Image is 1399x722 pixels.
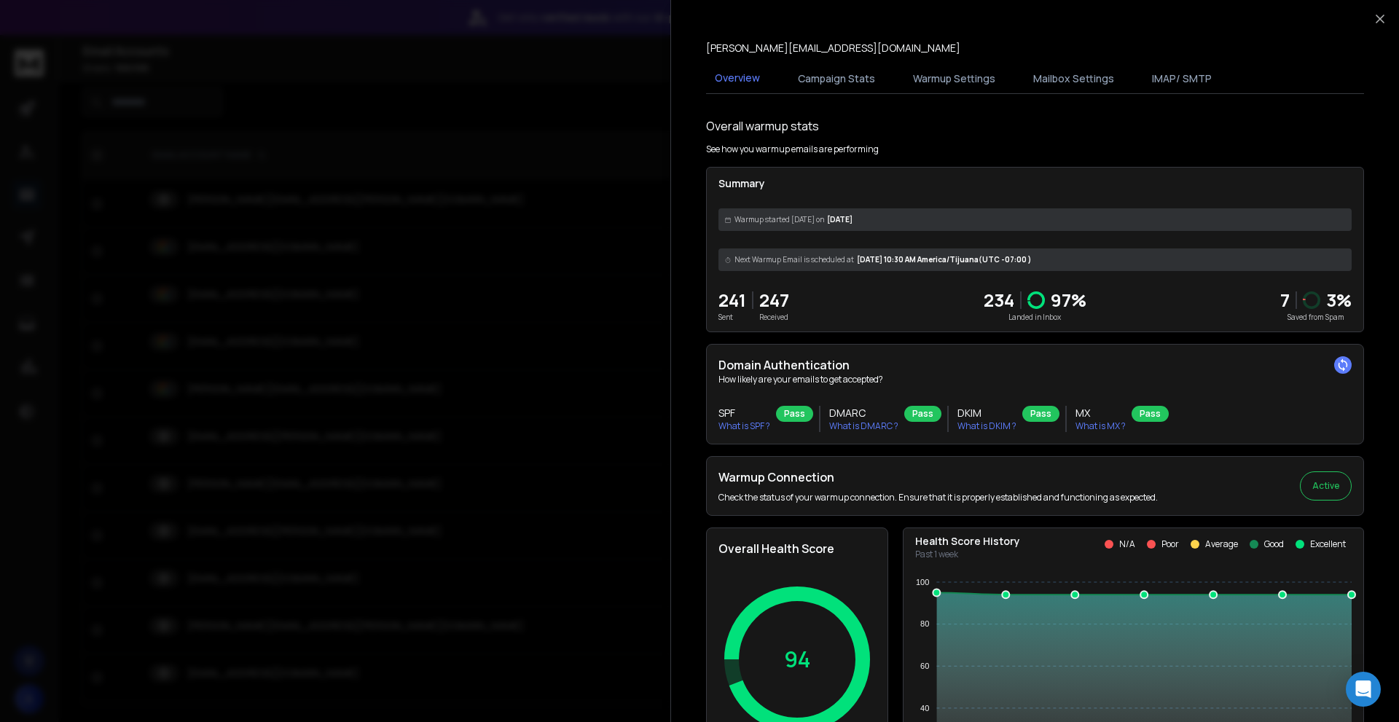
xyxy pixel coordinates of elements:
[776,406,813,422] div: Pass
[1205,538,1238,550] p: Average
[1051,289,1086,312] p: 97 %
[1161,538,1179,550] p: Poor
[718,248,1352,271] div: [DATE] 10:30 AM America/Tijuana (UTC -07:00 )
[718,208,1352,231] div: [DATE]
[1264,538,1284,550] p: Good
[920,619,929,628] tspan: 80
[706,117,819,135] h1: Overall warmup stats
[1024,63,1123,95] button: Mailbox Settings
[984,312,1086,323] p: Landed in Inbox
[718,492,1158,503] p: Check the status of your warmup connection. Ensure that it is properly established and functionin...
[734,214,824,225] span: Warmup started [DATE] on
[1280,288,1290,312] strong: 7
[920,662,929,670] tspan: 60
[718,356,1352,374] h2: Domain Authentication
[718,406,770,420] h3: SPF
[718,374,1352,385] p: How likely are your emails to get accepted?
[1310,538,1346,550] p: Excellent
[706,144,879,155] p: See how you warmup emails are performing
[759,312,789,323] p: Received
[1132,406,1169,422] div: Pass
[957,420,1016,432] p: What is DKIM ?
[920,704,929,713] tspan: 40
[984,289,1014,312] p: 234
[915,534,1020,549] p: Health Score History
[718,468,1158,486] h2: Warmup Connection
[1326,289,1352,312] p: 3 %
[1280,312,1352,323] p: Saved from Spam
[718,312,746,323] p: Sent
[915,549,1020,560] p: Past 1 week
[1346,672,1381,707] div: Open Intercom Messenger
[1119,538,1135,550] p: N/A
[1022,406,1059,422] div: Pass
[734,254,854,265] span: Next Warmup Email is scheduled at
[829,406,898,420] h3: DMARC
[904,406,941,422] div: Pass
[759,289,789,312] p: 247
[916,578,929,586] tspan: 100
[904,63,1004,95] button: Warmup Settings
[706,41,960,55] p: [PERSON_NAME][EMAIL_ADDRESS][DOMAIN_NAME]
[718,176,1352,191] p: Summary
[1143,63,1220,95] button: IMAP/ SMTP
[957,406,1016,420] h3: DKIM
[718,420,770,432] p: What is SPF ?
[718,540,876,557] h2: Overall Health Score
[1075,406,1126,420] h3: MX
[706,62,769,95] button: Overview
[789,63,884,95] button: Campaign Stats
[718,289,746,312] p: 241
[784,646,811,672] p: 94
[1075,420,1126,432] p: What is MX ?
[1300,471,1352,501] button: Active
[829,420,898,432] p: What is DMARC ?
